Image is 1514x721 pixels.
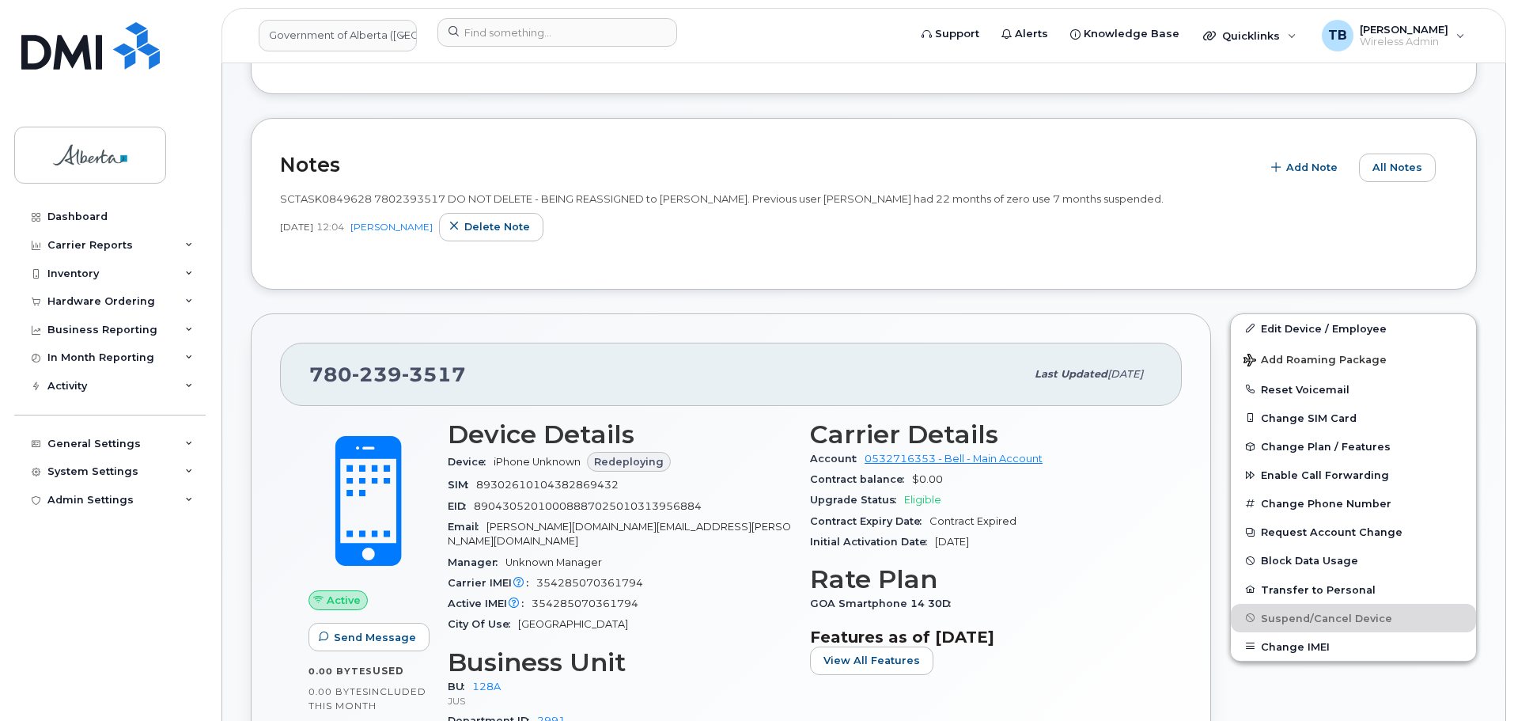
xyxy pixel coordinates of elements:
button: Change Plan / Features [1231,432,1476,461]
span: 780 [309,362,466,386]
button: Delete note [439,213,543,241]
span: Manager [448,556,505,568]
span: Contract balance [810,473,912,485]
span: 3517 [402,362,466,386]
span: All Notes [1372,160,1422,175]
span: Account [810,453,865,465]
span: Wireless Admin [1360,36,1448,48]
a: Alerts [990,18,1059,50]
button: View All Features [810,647,933,675]
h3: Carrier Details [810,420,1153,449]
button: Send Message [308,623,430,651]
span: Delete note [464,219,530,234]
span: [PERSON_NAME] [1360,23,1448,36]
span: Enable Call Forwarding [1261,469,1389,481]
button: Block Data Usage [1231,546,1476,575]
span: Add Note [1286,160,1338,175]
span: $0.00 [912,473,943,485]
span: 354285070361794 [532,598,638,609]
span: [PERSON_NAME][DOMAIN_NAME][EMAIL_ADDRESS][PERSON_NAME][DOMAIN_NAME] [448,521,791,547]
span: [GEOGRAPHIC_DATA] [518,618,628,630]
span: Suspend/Cancel Device [1261,612,1392,624]
span: Contract Expired [929,515,1016,527]
span: 12:04 [316,220,344,233]
span: SIM [448,479,476,491]
span: Initial Activation Date [810,536,935,548]
div: Tami Betchuk [1311,20,1476,51]
span: Active [327,593,361,608]
span: Change Plan / Features [1261,441,1391,453]
button: Transfer to Personal [1231,575,1476,604]
div: Quicklinks [1192,20,1308,51]
span: Email [448,521,486,533]
span: 239 [352,362,402,386]
button: Enable Call Forwarding [1231,461,1476,489]
span: Device [448,456,494,468]
span: BU [448,681,472,693]
p: JUS [448,694,791,708]
a: [PERSON_NAME] [350,221,433,233]
a: 128A [472,681,501,693]
a: Support [910,18,990,50]
span: TB [1328,26,1347,45]
span: 89302610104382869432 [476,479,619,491]
span: Last updated [1035,368,1107,380]
span: Active IMEI [448,598,532,609]
span: Redeploying [594,454,664,469]
span: Unknown Manager [505,556,602,568]
span: [DATE] [280,220,313,233]
button: All Notes [1359,154,1436,182]
span: 89043052010008887025010313956884 [474,500,702,512]
span: Contract Expiry Date [810,515,929,527]
span: 0.00 Bytes [308,666,373,677]
span: View All Features [823,653,920,668]
input: Find something... [437,18,677,47]
button: Change SIM Card [1231,404,1476,432]
span: Add Roaming Package [1243,354,1387,369]
h3: Device Details [448,420,791,449]
span: 354285070361794 [536,577,643,589]
span: [DATE] [935,536,969,548]
button: Change IMEI [1231,632,1476,661]
span: Eligible [904,494,941,506]
span: [DATE] [1107,368,1143,380]
span: Carrier IMEI [448,577,536,589]
button: Add Note [1261,154,1351,182]
button: Add Roaming Package [1231,343,1476,375]
button: Suspend/Cancel Device [1231,604,1476,632]
span: Upgrade Status [810,494,904,506]
a: Edit Device / Employee [1231,314,1476,343]
span: iPhone Unknown [494,456,581,468]
span: EID [448,500,474,512]
span: Support [935,26,979,42]
span: Knowledge Base [1084,26,1179,42]
a: Knowledge Base [1059,18,1190,50]
span: SCTASK0849628 7802393517 DO NOT DELETE - BEING REASSIGNED to [PERSON_NAME]. Previous user [PERSON... [280,192,1164,205]
span: City Of Use [448,618,518,630]
span: 0.00 Bytes [308,686,369,697]
span: Alerts [1015,26,1048,42]
a: Government of Alberta (GOA) [259,20,417,51]
button: Reset Voicemail [1231,375,1476,404]
span: Quicklinks [1222,29,1280,42]
button: Request Account Change [1231,518,1476,546]
h2: Notes [280,153,1253,176]
span: GOA Smartphone 14 30D [810,598,959,609]
span: Send Message [334,630,416,645]
h3: Business Unit [448,648,791,677]
a: 0532716353 - Bell - Main Account [865,453,1043,465]
span: included this month [308,685,426,712]
h3: Features as of [DATE] [810,628,1153,647]
button: Change Phone Number [1231,489,1476,518]
span: used [373,665,404,677]
h3: Rate Plan [810,565,1153,594]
